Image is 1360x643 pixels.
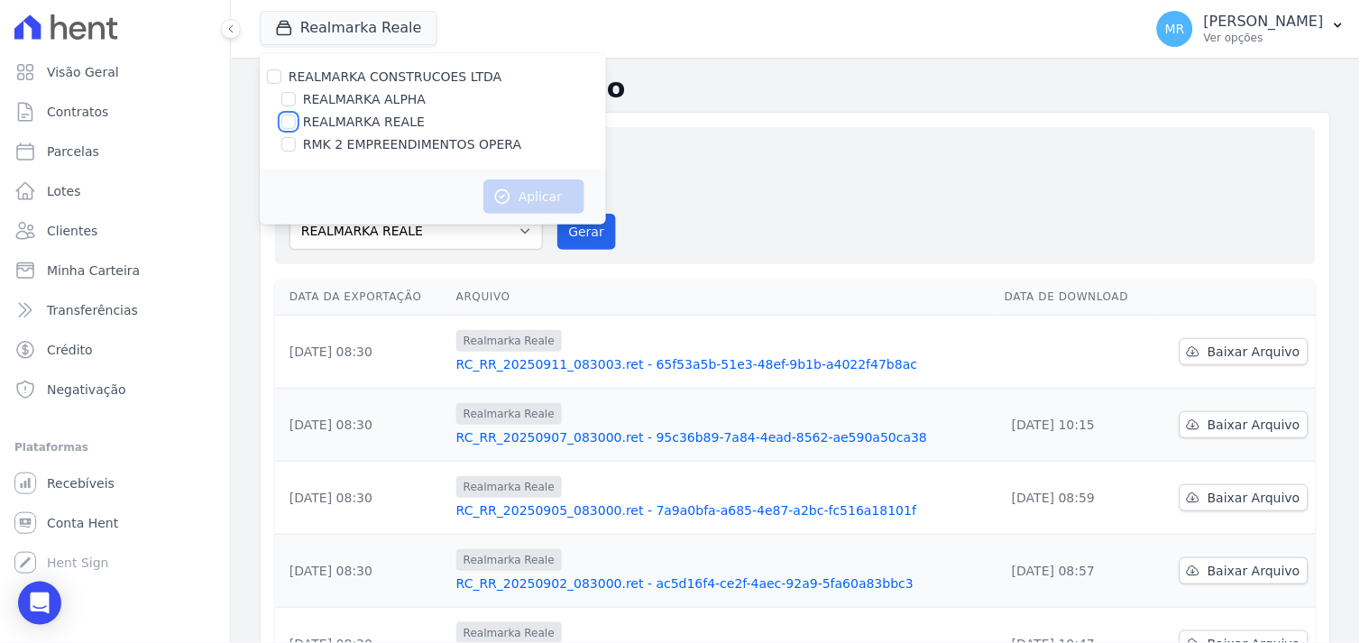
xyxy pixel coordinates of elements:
a: RC_RR_20250902_083000.ret - ac5d16f4-ce2f-4aec-92a9-5fa60a83bbc3 [456,574,990,592]
span: Negativação [47,381,126,399]
a: Baixar Arquivo [1180,484,1309,511]
th: Data de Download [997,279,1153,316]
a: Conta Hent [7,505,223,541]
td: [DATE] 08:57 [997,535,1153,608]
p: Ver opções [1204,31,1324,45]
a: Lotes [7,173,223,209]
span: Baixar Arquivo [1208,343,1300,361]
span: Baixar Arquivo [1208,489,1300,507]
a: Clientes [7,213,223,249]
span: Realmarka Reale [456,476,562,498]
span: Visão Geral [47,63,119,81]
button: Gerar [557,214,617,250]
span: Contratos [47,103,108,121]
label: REALMARKA CONSTRUCOES LTDA [289,69,502,84]
span: Conta Hent [47,514,118,532]
a: Crédito [7,332,223,368]
td: [DATE] 08:30 [275,389,449,462]
a: Baixar Arquivo [1180,338,1309,365]
label: REALMARKA ALPHA [303,90,426,109]
button: Aplicar [483,179,584,214]
a: Contratos [7,94,223,130]
label: RMK 2 EMPREENDIMENTOS OPERA [303,135,521,154]
th: Arquivo [449,279,997,316]
a: Minha Carteira [7,253,223,289]
a: Baixar Arquivo [1180,557,1309,584]
div: Plataformas [14,436,216,458]
a: Negativação [7,372,223,408]
span: Recebíveis [47,474,115,492]
span: Baixar Arquivo [1208,416,1300,434]
a: Baixar Arquivo [1180,411,1309,438]
span: Realmarka Reale [456,403,562,425]
span: Lotes [47,182,81,200]
span: MR [1165,23,1185,35]
button: Realmarka Reale [260,11,437,45]
span: Transferências [47,301,138,319]
a: RC_RR_20250905_083000.ret - 7a9a0bfa-a685-4e87-a2bc-fc516a18101f [456,501,990,519]
div: Open Intercom Messenger [18,582,61,625]
a: Recebíveis [7,465,223,501]
td: [DATE] 08:30 [275,535,449,608]
a: RC_RR_20250907_083000.ret - 95c36b89-7a84-4ead-8562-ae590a50ca38 [456,428,990,446]
button: MR [PERSON_NAME] Ver opções [1143,4,1360,54]
th: Data da Exportação [275,279,449,316]
span: Parcelas [47,142,99,161]
span: Realmarka Reale [456,549,562,571]
span: Crédito [47,341,93,359]
span: Minha Carteira [47,262,140,280]
td: [DATE] 08:59 [997,462,1153,535]
a: Visão Geral [7,54,223,90]
span: Clientes [47,222,97,240]
span: Realmarka Reale [456,330,562,352]
a: Parcelas [7,133,223,170]
h2: Exportações de Retorno [260,72,1331,105]
a: RC_RR_20250911_083003.ret - 65f53a5b-51e3-48ef-9b1b-a4022f47b8ac [456,355,990,373]
a: Transferências [7,292,223,328]
td: [DATE] 08:30 [275,316,449,389]
label: REALMARKA REALE [303,113,425,132]
td: [DATE] 08:30 [275,462,449,535]
td: [DATE] 10:15 [997,389,1153,462]
span: Baixar Arquivo [1208,562,1300,580]
p: [PERSON_NAME] [1204,13,1324,31]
